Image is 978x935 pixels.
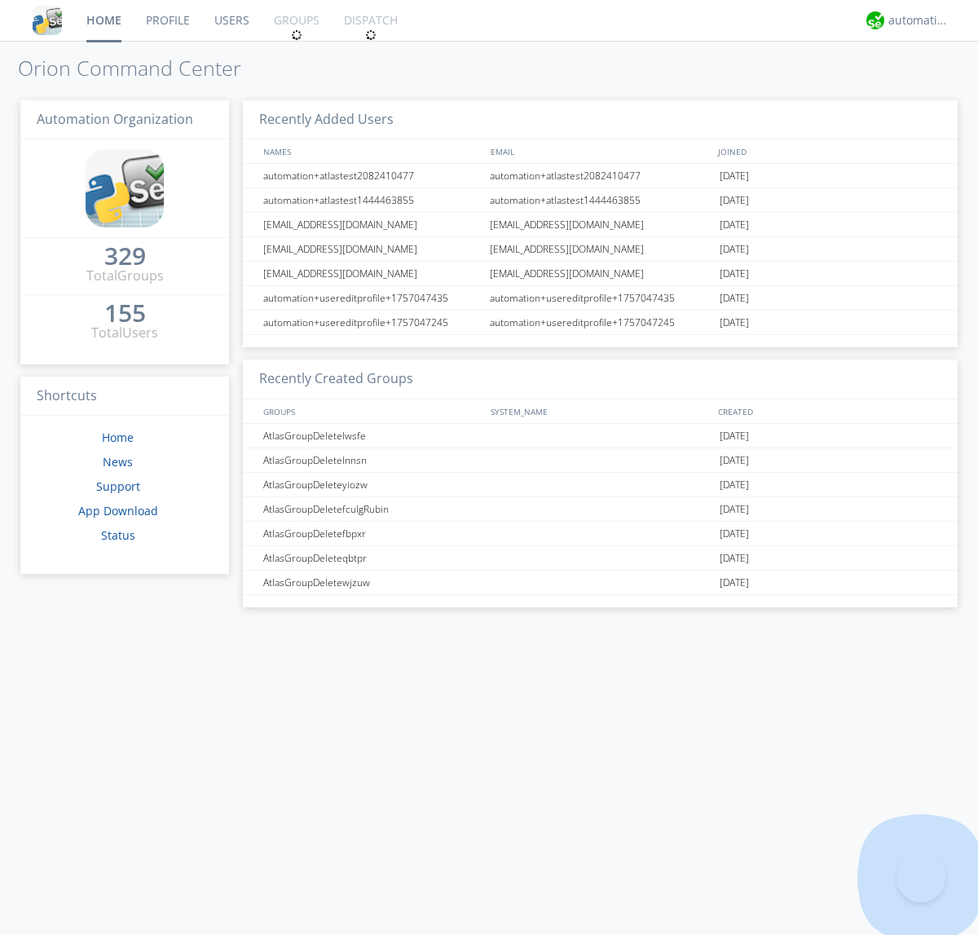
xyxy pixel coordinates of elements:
div: AtlasGroupDeletefbpxr [259,522,485,545]
span: [DATE] [720,497,749,522]
img: spin.svg [365,29,377,41]
div: automation+usereditprofile+1757047435 [486,286,716,310]
a: AtlasGroupDeletelwsfe[DATE] [243,424,958,448]
div: AtlasGroupDeletelnnsn [259,448,485,472]
span: [DATE] [720,522,749,546]
a: AtlasGroupDeleteyiozw[DATE] [243,473,958,497]
img: cddb5a64eb264b2086981ab96f4c1ba7 [86,149,164,227]
a: AtlasGroupDeletelnnsn[DATE] [243,448,958,473]
span: [DATE] [720,188,749,213]
a: automation+usereditprofile+1757047245automation+usereditprofile+1757047245[DATE] [243,311,958,335]
div: JOINED [714,139,942,163]
span: [DATE] [720,164,749,188]
div: EMAIL [487,139,714,163]
span: [DATE] [720,286,749,311]
div: Total Groups [86,267,164,285]
div: automation+usereditprofile+1757047245 [259,311,485,334]
a: 155 [104,305,146,324]
a: [EMAIL_ADDRESS][DOMAIN_NAME][EMAIL_ADDRESS][DOMAIN_NAME][DATE] [243,262,958,286]
a: [EMAIL_ADDRESS][DOMAIN_NAME][EMAIL_ADDRESS][DOMAIN_NAME][DATE] [243,213,958,237]
h3: Recently Created Groups [243,359,958,399]
a: [EMAIL_ADDRESS][DOMAIN_NAME][EMAIL_ADDRESS][DOMAIN_NAME][DATE] [243,237,958,262]
div: automation+atlastest1444463855 [486,188,716,212]
span: [DATE] [720,213,749,237]
img: cddb5a64eb264b2086981ab96f4c1ba7 [33,6,62,35]
img: d2d01cd9b4174d08988066c6d424eccd [866,11,884,29]
a: Status [101,527,135,543]
div: [EMAIL_ADDRESS][DOMAIN_NAME] [259,213,485,236]
div: [EMAIL_ADDRESS][DOMAIN_NAME] [486,262,716,285]
div: AtlasGroupDeleteqbtpr [259,546,485,570]
span: Automation Organization [37,110,193,128]
a: 329 [104,248,146,267]
div: CREATED [714,399,942,423]
div: [EMAIL_ADDRESS][DOMAIN_NAME] [259,262,485,285]
a: AtlasGroupDeleteqbtpr[DATE] [243,546,958,571]
a: AtlasGroupDeletewjzuw[DATE] [243,571,958,595]
div: [EMAIL_ADDRESS][DOMAIN_NAME] [486,237,716,261]
div: automation+atlastest1444463855 [259,188,485,212]
div: GROUPS [259,399,482,423]
img: spin.svg [291,29,302,41]
h3: Recently Added Users [243,100,958,140]
div: AtlasGroupDeletelwsfe [259,424,485,448]
h3: Shortcuts [20,377,229,417]
span: [DATE] [720,473,749,497]
div: AtlasGroupDeleteyiozw [259,473,485,496]
div: automation+usereditprofile+1757047245 [486,311,716,334]
span: [DATE] [720,262,749,286]
a: App Download [78,503,158,518]
div: [EMAIL_ADDRESS][DOMAIN_NAME] [259,237,485,261]
div: SYSTEM_NAME [487,399,714,423]
a: Home [102,430,134,445]
div: [EMAIL_ADDRESS][DOMAIN_NAME] [486,213,716,236]
a: AtlasGroupDeletefculgRubin[DATE] [243,497,958,522]
div: automation+atlastest2082410477 [259,164,485,187]
div: 329 [104,248,146,264]
span: [DATE] [720,237,749,262]
a: automation+atlastest2082410477automation+atlastest2082410477[DATE] [243,164,958,188]
div: Total Users [91,324,158,342]
span: [DATE] [720,546,749,571]
a: automation+atlastest1444463855automation+atlastest1444463855[DATE] [243,188,958,213]
a: News [103,454,133,470]
div: automation+atlastest2082410477 [486,164,716,187]
div: NAMES [259,139,482,163]
a: automation+usereditprofile+1757047435automation+usereditprofile+1757047435[DATE] [243,286,958,311]
span: [DATE] [720,448,749,473]
a: AtlasGroupDeletefbpxr[DATE] [243,522,958,546]
div: AtlasGroupDeletefculgRubin [259,497,485,521]
div: automation+atlas [888,12,949,29]
div: automation+usereditprofile+1757047435 [259,286,485,310]
a: Support [96,479,140,494]
span: [DATE] [720,311,749,335]
div: AtlasGroupDeletewjzuw [259,571,485,594]
iframe: Toggle Customer Support [896,853,945,902]
span: [DATE] [720,424,749,448]
div: 155 [104,305,146,321]
span: [DATE] [720,571,749,595]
